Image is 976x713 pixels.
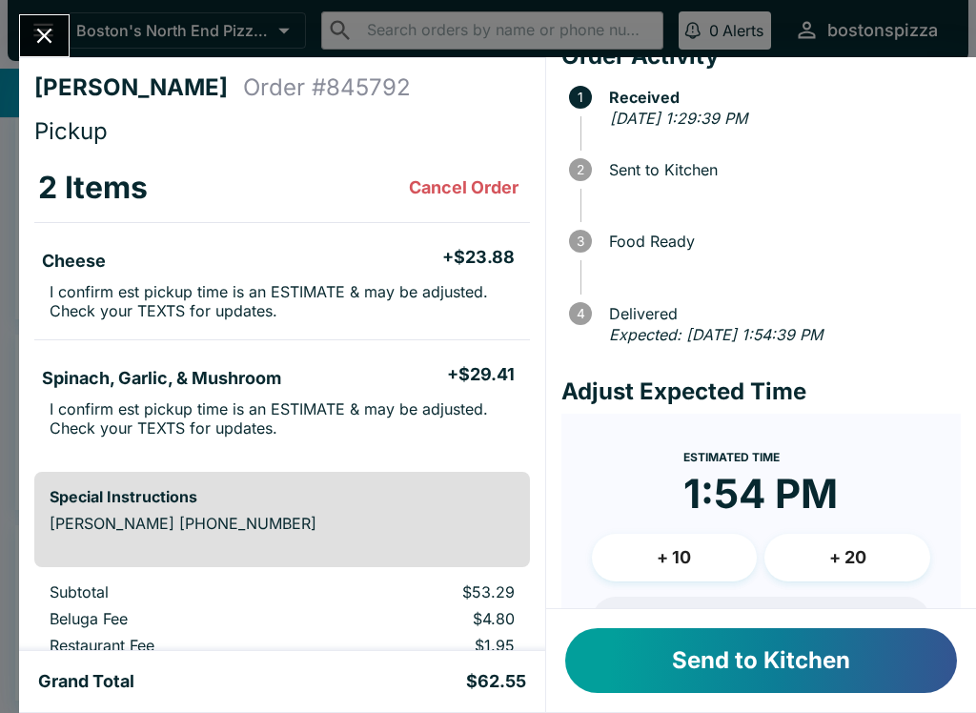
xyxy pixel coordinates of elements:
h5: + $23.88 [442,246,515,269]
text: 1 [578,90,583,105]
span: Delivered [600,305,961,322]
time: 1:54 PM [683,469,838,519]
p: $4.80 [327,609,514,628]
text: 2 [577,162,584,177]
button: + 10 [592,534,758,581]
h4: Order # 845792 [243,73,411,102]
h6: Special Instructions [50,487,515,506]
em: Expected: [DATE] 1:54:39 PM [609,325,823,344]
button: Close [20,15,69,56]
table: orders table [34,153,530,457]
button: Send to Kitchen [565,628,957,693]
h3: 2 Items [38,169,148,207]
h5: Cheese [42,250,106,273]
p: $1.95 [327,636,514,655]
p: $53.29 [327,582,514,601]
h5: + $29.41 [447,363,515,386]
h5: Grand Total [38,670,134,693]
span: Sent to Kitchen [600,161,961,178]
span: Estimated Time [683,450,780,464]
h4: Adjust Expected Time [561,377,961,406]
h4: [PERSON_NAME] [34,73,243,102]
text: 4 [576,306,584,321]
span: Pickup [34,117,108,145]
text: 3 [577,234,584,249]
span: Received [600,89,961,106]
p: [PERSON_NAME] [PHONE_NUMBER] [50,514,515,533]
p: I confirm est pickup time is an ESTIMATE & may be adjusted. Check your TEXTS for updates. [50,399,515,438]
p: Restaurant Fee [50,636,296,655]
p: Beluga Fee [50,609,296,628]
p: Subtotal [50,582,296,601]
button: + 20 [764,534,930,581]
button: Cancel Order [401,169,526,207]
table: orders table [34,582,530,689]
em: [DATE] 1:29:39 PM [610,109,747,128]
h5: $62.55 [466,670,526,693]
h5: Spinach, Garlic, & Mushroom [42,367,281,390]
span: Food Ready [600,233,961,250]
p: I confirm est pickup time is an ESTIMATE & may be adjusted. Check your TEXTS for updates. [50,282,515,320]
